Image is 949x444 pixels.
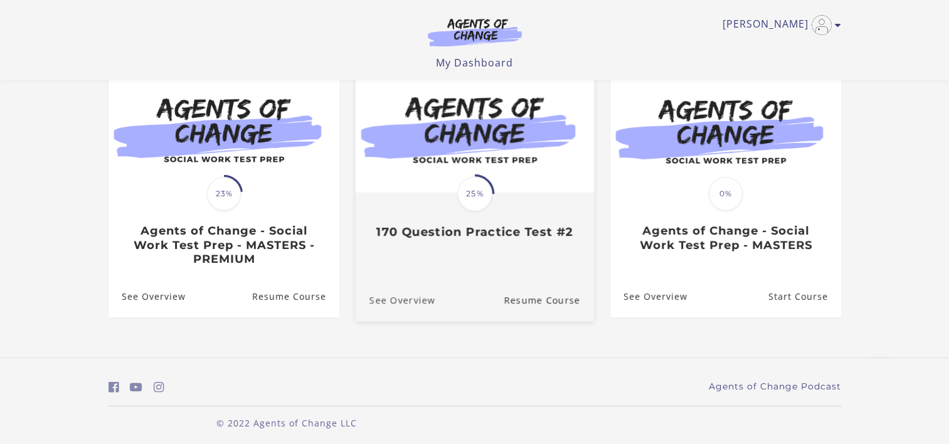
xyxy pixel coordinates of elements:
a: Agents of Change - Social Work Test Prep - MASTERS: See Overview [610,277,687,317]
a: https://www.youtube.com/c/AgentsofChangeTestPrepbyMeaganMitchell (Open in a new window) [130,378,142,396]
a: Toggle menu [723,15,835,35]
a: Agents of Change - Social Work Test Prep - MASTERS - PREMIUM: Resume Course [252,277,339,317]
i: https://www.facebook.com/groups/aswbtestprep (Open in a new window) [109,381,119,393]
a: https://www.instagram.com/agentsofchangeprep/ (Open in a new window) [154,378,164,396]
i: https://www.instagram.com/agentsofchangeprep/ (Open in a new window) [154,381,164,393]
span: 23% [207,177,241,211]
a: https://www.facebook.com/groups/aswbtestprep (Open in a new window) [109,378,119,396]
i: https://www.youtube.com/c/AgentsofChangeTestPrepbyMeaganMitchell (Open in a new window) [130,381,142,393]
a: My Dashboard [436,56,513,70]
p: © 2022 Agents of Change LLC [109,416,465,430]
span: 0% [709,177,743,211]
a: Agents of Change - Social Work Test Prep - MASTERS: Resume Course [768,277,840,317]
h3: Agents of Change - Social Work Test Prep - MASTERS - PREMIUM [122,224,326,267]
a: Agents of Change - Social Work Test Prep - MASTERS - PREMIUM: See Overview [109,277,186,317]
a: 170 Question Practice Test #2: See Overview [355,279,435,321]
a: 170 Question Practice Test #2: Resume Course [504,279,594,321]
img: Agents of Change Logo [415,18,535,46]
h3: 170 Question Practice Test #2 [369,225,580,240]
h3: Agents of Change - Social Work Test Prep - MASTERS [623,224,827,252]
span: 25% [457,176,492,211]
a: Agents of Change Podcast [709,380,841,393]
